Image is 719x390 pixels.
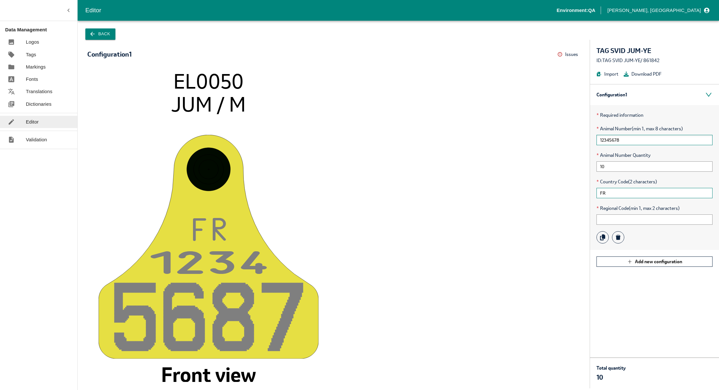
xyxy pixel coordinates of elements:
[607,7,701,14] p: [PERSON_NAME], [GEOGRAPHIC_DATA]
[624,70,661,78] button: Download PDF
[26,63,46,70] p: Markings
[596,152,713,159] span: Animal Number Quantity
[596,256,713,267] button: Add new configuration
[173,68,244,94] tspan: EL0050
[193,218,212,241] tspan: F
[240,251,267,274] tspan: 4
[596,373,626,382] p: 10
[171,91,246,117] tspan: JUM / M
[596,125,713,132] span: Animal Number (min 1, max 8 characters)
[596,364,626,372] p: Total quantity
[26,136,47,143] p: Validation
[26,118,39,125] p: Editor
[596,46,713,55] div: TAG SVID JUM-YE
[213,218,226,241] tspan: R
[596,112,713,119] p: Required information
[5,26,77,33] p: Data Management
[596,205,713,212] span: Regional Code (min 1, max 2 characters)
[150,251,241,274] tspan: 123
[596,178,713,185] span: Country Code (2 characters)
[26,76,38,83] p: Fonts
[605,5,711,16] button: profile
[26,101,51,108] p: Dictionaries
[26,51,36,58] p: Tags
[26,38,39,46] p: Logos
[26,88,52,95] p: Translations
[85,5,557,15] div: Editor
[596,70,618,78] button: Import
[596,57,713,64] div: ID: TAG SVID JUM-YE / 861842
[590,84,719,105] div: Configuration 1
[85,28,115,40] button: Back
[262,282,303,352] tspan: 7
[557,49,580,60] button: Issues
[557,7,596,14] p: Environment: QA
[161,362,256,388] tspan: Front view
[114,282,262,352] tspan: 568
[87,51,132,58] div: Configuration 1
